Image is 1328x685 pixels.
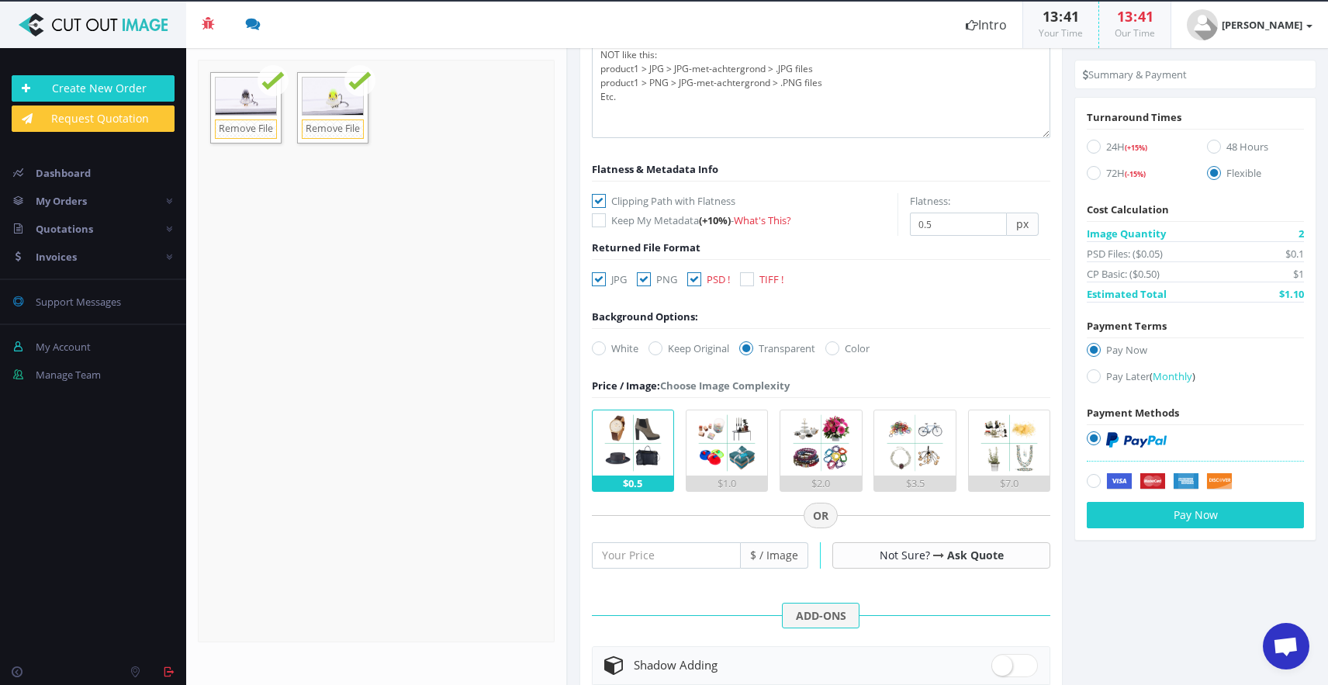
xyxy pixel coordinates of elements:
span: 41 [1063,7,1079,26]
span: 13 [1117,7,1133,26]
label: Pay Now [1087,342,1304,363]
span: Quotations [36,222,93,236]
img: Cut Out Image [12,13,175,36]
label: 48 Hours [1207,139,1304,160]
span: Manage Team [36,368,101,382]
span: Turnaround Times [1087,110,1181,124]
a: Remove File [302,119,364,139]
span: Estimated Total [1087,286,1167,302]
span: OR [804,503,838,529]
div: $3.5 [874,476,955,491]
span: My Orders [36,194,87,208]
img: PayPal [1106,432,1167,448]
div: $0.5 [593,476,673,491]
img: 1.png [600,410,666,476]
img: Securely by Stripe [1106,473,1233,490]
div: $7.0 [969,476,1050,491]
label: Keep Original [648,341,729,356]
span: Payment Terms [1087,319,1167,333]
div: $2.0 [780,476,861,491]
span: Shadow Adding [634,657,718,673]
span: 2 [1299,226,1304,241]
label: Pay Later [1087,368,1304,389]
div: Choose Image Complexity [592,378,790,393]
label: 24H [1087,139,1184,160]
label: Flexible [1207,165,1304,186]
span: Flatness & Metadata Info [592,162,718,176]
label: Flatness: [910,193,950,209]
input: Your Price [592,542,742,569]
span: (+15%) [1125,143,1147,153]
small: Your Time [1039,26,1083,40]
div: $1.0 [686,476,767,491]
span: Payment Methods [1087,406,1179,420]
a: (+15%) [1125,140,1147,154]
span: Support Messages [36,295,121,309]
div: Background Options: [592,309,698,324]
span: Cost Calculation [1087,202,1169,216]
span: My Account [36,340,91,354]
a: Create New Order [12,75,175,102]
strong: [PERSON_NAME] [1222,18,1302,32]
span: TIFF ! [759,272,783,286]
span: (-15%) [1125,169,1146,179]
span: px [1007,213,1039,236]
img: 3.png [789,410,854,476]
label: PNG [637,272,677,287]
button: Pay Now [1087,502,1304,528]
a: (Monthly) [1150,369,1195,383]
a: What's This? [734,213,791,227]
span: Not Sure? [880,548,930,562]
span: Price / Image: [592,379,660,393]
span: $0.1 [1285,246,1304,261]
a: Intro [950,2,1022,48]
span: : [1133,7,1138,26]
label: Transparent [739,341,815,356]
span: ADD-ONS [782,603,859,629]
label: Keep My Metadata - [592,213,897,228]
span: 41 [1138,7,1153,26]
img: 2.png [694,410,759,476]
li: Summary & Payment [1083,67,1187,82]
span: PSD ! [707,272,730,286]
a: Remove File [215,119,277,139]
label: White [592,341,638,356]
span: Invoices [36,250,77,264]
span: Returned File Format [592,240,700,254]
span: Image Quantity [1087,226,1166,241]
span: Monthly [1153,369,1192,383]
img: user_default.jpg [1187,9,1218,40]
a: Ask Quote [947,548,1004,562]
a: Open de chat [1263,623,1309,669]
small: Our Time [1115,26,1155,40]
span: Dashboard [36,166,91,180]
label: JPG [592,272,627,287]
label: Clipping Path with Flatness [592,193,897,209]
label: 72H [1087,165,1184,186]
a: [PERSON_NAME] [1171,2,1328,48]
span: $1.10 [1279,286,1304,302]
span: : [1058,7,1063,26]
span: $ / Image [741,542,808,569]
span: CP Basic: ($0.50) [1087,266,1160,282]
a: Request Quotation [12,106,175,132]
span: (+10%) [699,213,731,227]
span: $1 [1293,266,1304,282]
img: 5.png [977,410,1042,476]
span: PSD Files: ($0.05) [1087,246,1163,261]
label: Color [825,341,870,356]
img: 4.png [883,410,948,476]
span: 13 [1043,7,1058,26]
a: (-15%) [1125,166,1146,180]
